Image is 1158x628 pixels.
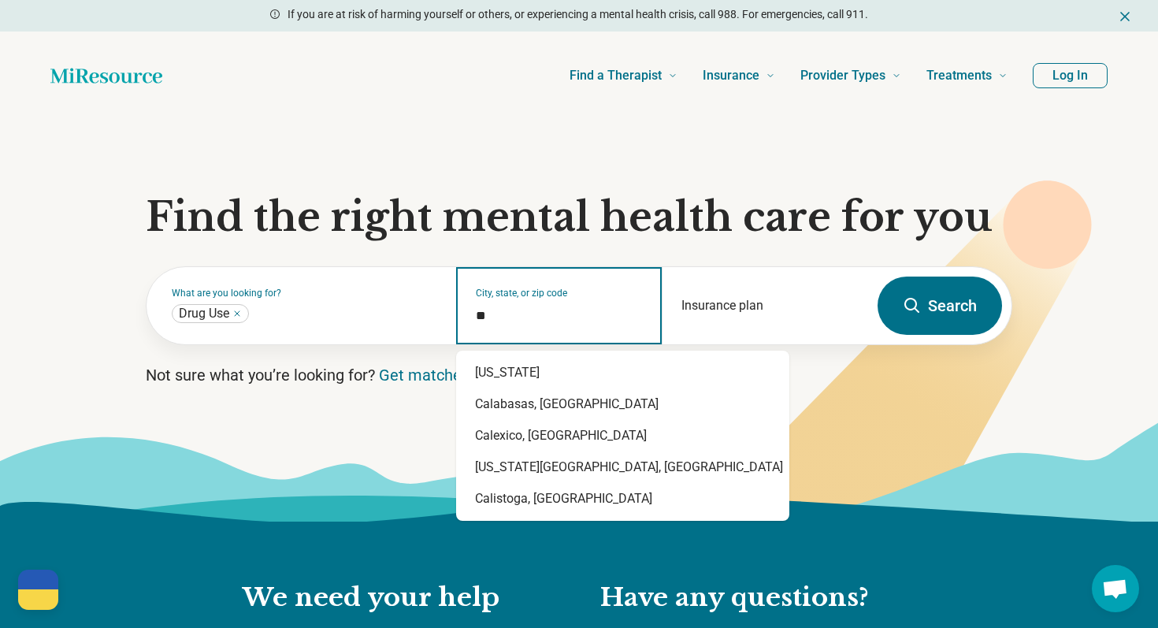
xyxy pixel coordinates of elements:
[703,65,759,87] span: Insurance
[600,582,915,615] h2: Have any questions?
[1033,63,1108,88] button: Log In
[50,60,162,91] a: Home page
[146,364,1012,386] p: Not sure what you’re looking for?
[179,306,229,321] span: Drug Use
[456,351,789,521] div: Suggestions
[232,309,242,318] button: Drug Use
[570,65,662,87] span: Find a Therapist
[926,65,992,87] span: Treatments
[146,194,1012,241] h1: Find the right mental health care for you
[456,483,789,515] div: Calistoga, [GEOGRAPHIC_DATA]
[456,420,789,451] div: Calexico, [GEOGRAPHIC_DATA]
[1092,565,1139,612] div: Open chat
[172,304,249,323] div: Drug Use
[288,6,868,23] p: If you are at risk of harming yourself or others, or experiencing a mental health crisis, call 98...
[800,65,885,87] span: Provider Types
[456,388,789,420] div: Calabasas, [GEOGRAPHIC_DATA]
[243,582,569,615] h2: We need your help
[1117,6,1133,25] button: Dismiss
[878,277,1002,335] button: Search
[172,288,437,298] label: What are you looking for?
[456,451,789,483] div: [US_STATE][GEOGRAPHIC_DATA], [GEOGRAPHIC_DATA]
[379,366,470,385] a: Get matched
[456,357,789,388] div: [US_STATE]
